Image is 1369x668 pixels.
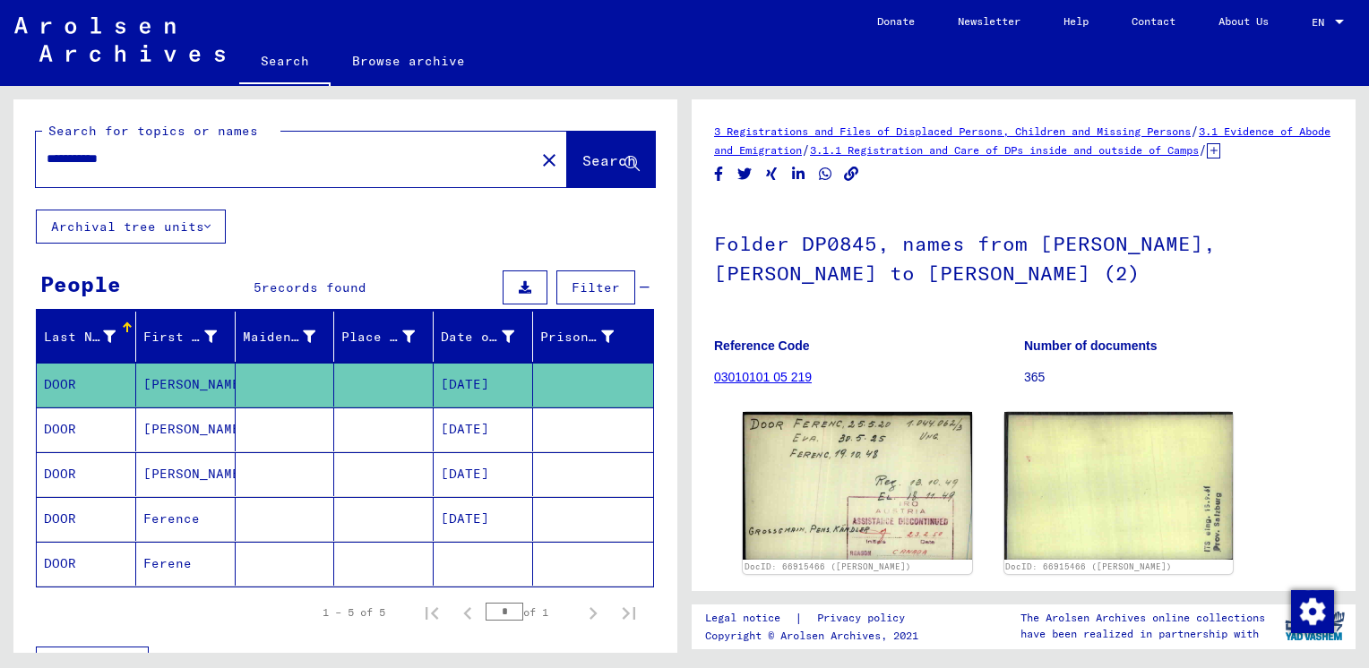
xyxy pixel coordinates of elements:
[1312,16,1331,29] span: EN
[710,163,728,185] button: Share on Facebook
[434,312,533,362] mat-header-cell: Date of Birth
[37,312,136,362] mat-header-cell: Last Name
[51,218,204,235] font: Archival tree units
[36,210,226,244] button: Archival tree units
[803,609,926,628] a: Privacy policy
[441,328,514,347] div: Date of Birth
[341,328,415,347] div: Place of Birth
[714,370,812,384] a: 03010101 05 219
[143,328,217,347] div: First Name
[1199,141,1207,158] span: /
[1290,589,1333,632] div: Change consent
[37,407,136,451] mat-cell: DOOR
[434,497,533,541] mat-cell: [DATE]
[714,202,1333,311] h1: Folder DP0845, names from [PERSON_NAME], [PERSON_NAME] to [PERSON_NAME] (2)
[1004,412,1234,559] img: 002.jpg
[40,268,121,300] div: People
[236,312,335,362] mat-header-cell: Maiden Name
[582,151,636,169] span: Search
[795,609,803,628] font: |
[136,497,236,541] mat-cell: Ference
[1291,590,1334,633] img: Change consent
[575,595,611,630] button: Next page
[37,542,136,586] mat-cell: DOOR
[434,407,533,451] mat-cell: [DATE]
[341,322,437,351] div: Place of Birth
[1020,626,1265,642] p: have been realized in partnership with
[44,328,116,347] div: Last Name
[714,338,810,353] b: Reference Code
[334,312,434,362] mat-header-cell: Place of Birth
[434,363,533,407] mat-cell: [DATE]
[1281,604,1348,648] img: yv_logo.png
[37,497,136,541] mat-cell: DOOR
[842,163,861,185] button: Copy link
[714,124,1191,138] a: 3 Registrations and Files of Displaced Persons, Children and Missing Persons
[567,132,655,187] button: Search
[1024,368,1333,387] p: 365
[243,328,316,347] div: Maiden Name
[323,604,385,621] div: 1 – 5 of 5
[816,163,835,185] button: Share on WhatsApp
[1024,338,1158,353] b: Number of documents
[540,322,636,351] div: Prisoner #
[1020,610,1265,626] p: The Arolsen Archives online collections
[239,39,331,86] a: Search
[531,141,567,177] button: Clear
[736,163,754,185] button: Share on Twitter
[745,561,911,571] a: DocID: 66915466 ([PERSON_NAME])
[705,609,795,628] a: Legal notice
[486,604,575,621] div: of 1
[37,452,136,496] mat-cell: DOOR
[441,322,537,351] div: Date of Birth
[762,163,781,185] button: Share on Xing
[143,322,239,351] div: First Name
[802,141,810,158] span: /
[136,407,236,451] mat-cell: [PERSON_NAME]
[533,312,653,362] mat-header-cell: Prisoner #
[611,595,647,630] button: Last page
[243,322,339,351] div: Maiden Name
[556,270,635,304] button: Filter
[789,163,808,185] button: Share on LinkedIn
[743,412,972,559] img: 001.jpg
[705,628,926,644] p: Copyright © Arolsen Archives, 2021
[262,279,366,295] span: records found
[136,452,236,496] mat-cell: [PERSON_NAME]
[572,279,620,295] span: Filter
[810,143,1199,157] a: 3.1.1 Registration and Care of DPs inside and outside of Camps
[540,328,614,347] div: Prisoner #
[14,17,225,62] img: Arolsen_neg.svg
[1191,123,1199,139] span: /
[136,542,236,586] mat-cell: Ferene
[331,39,486,82] a: Browse archive
[1005,561,1172,571] a: DocID: 66915466 ([PERSON_NAME])
[48,123,258,139] mat-label: Search for topics or names
[434,452,533,496] mat-cell: [DATE]
[44,322,138,351] div: Last Name
[538,150,560,171] mat-icon: close
[136,312,236,362] mat-header-cell: First Name
[414,595,450,630] button: First page
[450,595,486,630] button: Previous page
[136,363,236,407] mat-cell: [PERSON_NAME]
[254,279,262,295] span: 5
[37,363,136,407] mat-cell: DOOR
